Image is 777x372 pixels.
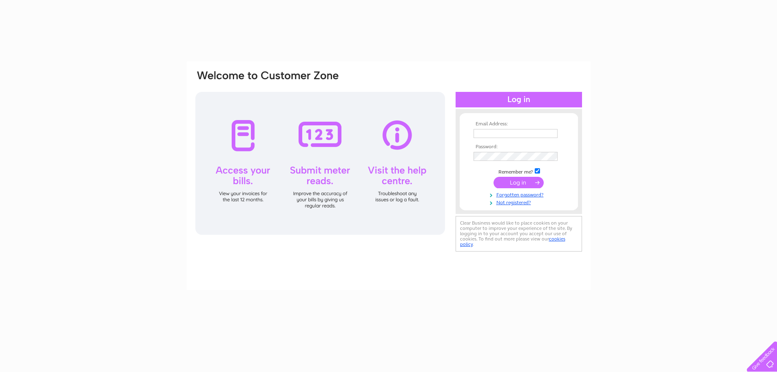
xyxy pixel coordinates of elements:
a: cookies policy [460,236,565,247]
th: Password: [472,144,566,150]
a: Forgotten password? [474,190,566,198]
a: Not registered? [474,198,566,206]
div: Clear Business would like to place cookies on your computer to improve your experience of the sit... [456,216,582,252]
td: Remember me? [472,167,566,175]
th: Email Address: [472,121,566,127]
input: Submit [494,177,544,188]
